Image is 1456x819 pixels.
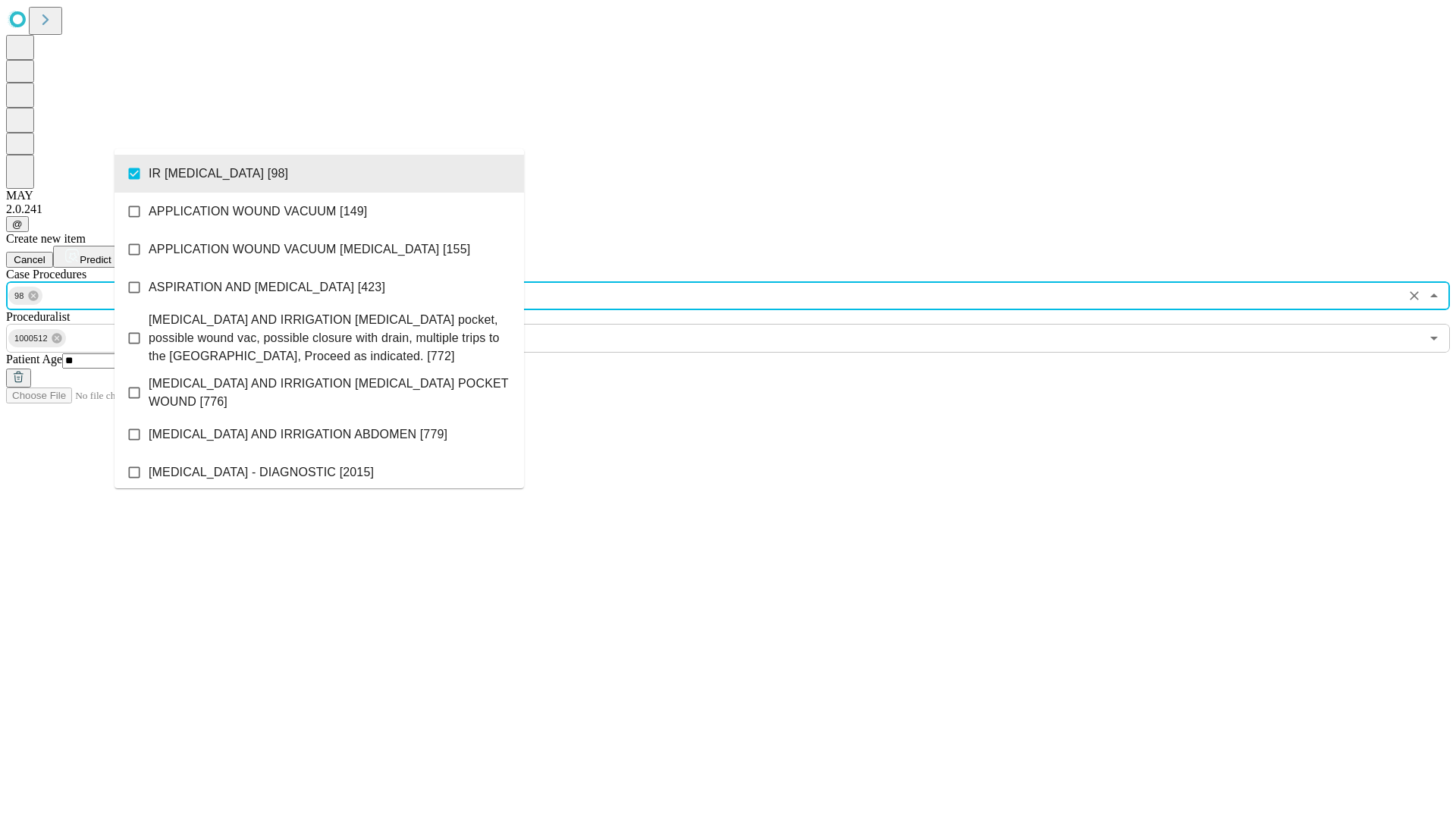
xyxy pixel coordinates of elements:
[1404,285,1425,306] button: Clear
[8,287,42,305] div: 98
[8,330,54,347] span: 1000512
[6,353,62,366] span: Patient Age
[6,252,53,268] button: Cancel
[149,425,447,444] span: [MEDICAL_DATA] AND IRRIGATION ABDOMEN [779]
[6,310,70,323] span: Proceduralist
[6,232,86,245] span: Create new item
[149,278,385,297] span: ASPIRATION AND [MEDICAL_DATA] [423]
[8,329,66,347] div: 1000512
[149,165,288,183] span: IR [MEDICAL_DATA] [98]
[6,189,1450,202] div: MAY
[1423,285,1445,306] button: Close
[149,375,512,411] span: [MEDICAL_DATA] AND IRRIGATION [MEDICAL_DATA] POCKET WOUND [776]
[149,311,512,366] span: [MEDICAL_DATA] AND IRRIGATION [MEDICAL_DATA] pocket, possible wound vac, possible closure with dr...
[149,463,374,482] span: [MEDICAL_DATA] - DIAGNOSTIC [2015]
[53,246,123,268] button: Predict
[6,202,1450,216] div: 2.0.241
[14,254,45,265] span: Cancel
[1423,328,1445,349] button: Open
[12,218,23,230] span: @
[8,287,30,305] span: 98
[80,254,111,265] span: Predict
[6,216,29,232] button: @
[149,240,470,259] span: APPLICATION WOUND VACUUM [MEDICAL_DATA] [155]
[6,268,86,281] span: Scheduled Procedure
[149,202,367,221] span: APPLICATION WOUND VACUUM [149]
